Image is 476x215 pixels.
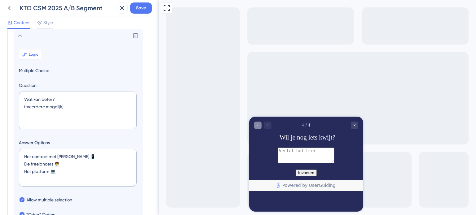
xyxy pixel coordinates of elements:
iframe: UserGuiding Survey [90,117,205,212]
button: Logic [19,49,41,59]
label: Answer Options [19,139,138,146]
textarea: Wat kan beter? (meerdere mogelijk) [19,92,137,129]
span: Content [14,19,30,26]
textarea: Het contact met [PERSON_NAME] 📱 De freelancers 🧑‍💼 Het platform 💻 [19,149,137,187]
span: Save [136,4,146,12]
span: Multiple Choice [19,67,138,74]
span: Style [43,19,53,26]
div: KTO CSM 2025 A/B Segment [20,4,114,12]
span: Logic [29,52,38,57]
label: Question [19,82,138,89]
span: Allow multiple selection [26,196,72,204]
button: Save [130,2,152,14]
